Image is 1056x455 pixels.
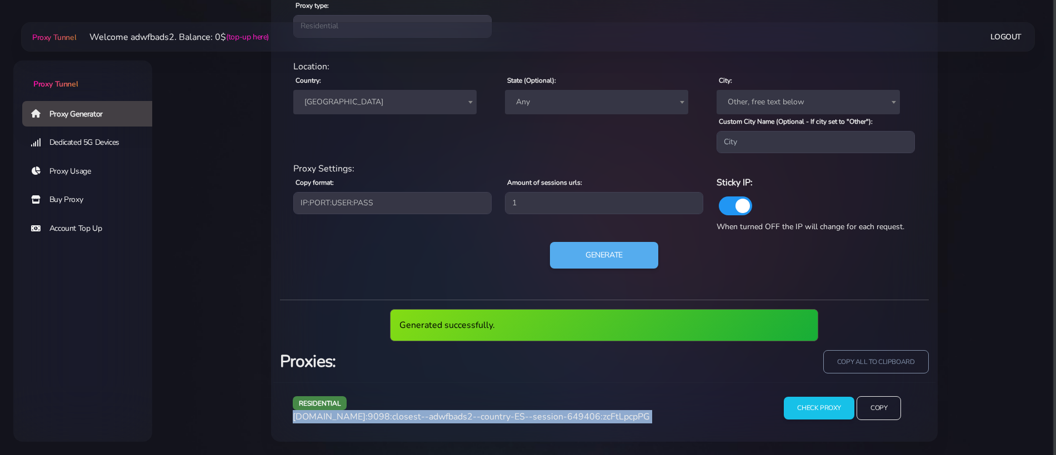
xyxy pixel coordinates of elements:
label: Country: [296,75,321,85]
input: Copy [857,396,901,420]
a: (top-up here) [226,31,269,43]
a: Proxy Usage [22,159,161,184]
span: [DOMAIN_NAME]:9098:closest--adwfbads2--country-ES--session-649406:zcFtLpcpPG [293,411,650,423]
span: Any [512,94,682,110]
label: Proxy type: [296,1,329,11]
a: Buy Proxy [22,187,161,213]
a: Proxy Tunnel [30,28,76,46]
div: Proxy Settings: [287,162,922,175]
a: Proxy Tunnel [13,60,152,90]
span: Spain [293,90,477,114]
input: copy all to clipboard [823,350,929,374]
div: Location: [287,60,922,73]
input: Check Proxy [784,397,854,419]
label: Amount of sessions urls: [507,178,582,188]
span: Spain [300,94,470,110]
div: Generated successfully. [390,309,818,341]
span: Other, free text below [717,90,900,114]
h6: Sticky IP: [717,175,915,190]
a: Dedicated 5G Devices [22,130,161,155]
label: State (Optional): [507,75,556,85]
span: Proxy Tunnel [33,79,78,89]
label: Copy format: [296,178,334,188]
label: City: [719,75,732,85]
h3: Proxies: [280,350,598,373]
a: Proxy Generator [22,101,161,127]
a: Account Top Up [22,216,161,241]
a: Logout [990,27,1022,47]
span: Any [505,90,688,114]
input: City [717,131,915,153]
label: Custom City Name (Optional - If city set to "Other"): [719,117,873,127]
li: Welcome adwfbads2. Balance: 0$ [76,31,269,44]
button: Generate [550,242,658,269]
span: residential [293,396,347,410]
span: Other, free text below [723,94,893,110]
span: When turned OFF the IP will change for each request. [717,221,904,232]
iframe: Webchat Widget [892,274,1042,441]
span: Proxy Tunnel [32,32,76,43]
